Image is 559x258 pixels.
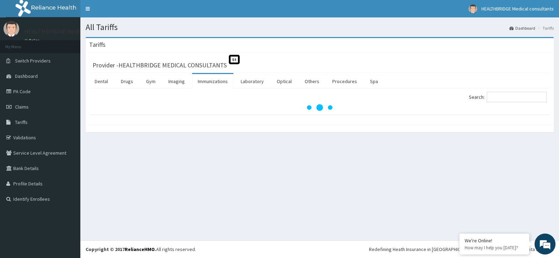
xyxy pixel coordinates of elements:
[15,58,51,64] span: Switch Providers
[115,74,139,89] a: Drugs
[235,74,269,89] a: Laboratory
[481,6,554,12] span: HEALTHBRIDGE Medical consultants
[86,23,554,32] h1: All Tariffs
[15,104,29,110] span: Claims
[86,246,156,252] strong: Copyright © 2017 .
[369,246,554,253] div: Redefining Heath Insurance in [GEOGRAPHIC_DATA] using Telemedicine and Data Science!
[299,74,325,89] a: Others
[3,178,133,203] textarea: Type your message and hit 'Enter'
[3,21,19,37] img: User Image
[41,82,96,152] span: We're online!
[306,94,334,121] svg: audio-loading
[125,246,155,252] a: RelianceHMO
[487,92,547,102] input: Search:
[536,25,554,31] li: Tariffs
[36,39,117,48] div: Chat with us now
[229,55,240,64] span: St
[163,74,190,89] a: Imaging
[15,73,38,79] span: Dashboard
[93,62,227,68] h3: Provider - HEALTHBRIDGE MEDICAL CONSULTANTS
[24,28,122,35] p: HEALTHBRIDGE Medical consultants
[89,42,106,48] h3: Tariffs
[469,5,477,13] img: User Image
[509,25,535,31] a: Dashboard
[469,92,547,102] label: Search:
[271,74,297,89] a: Optical
[80,240,559,258] footer: All rights reserved.
[89,74,114,89] a: Dental
[465,237,524,244] div: We're Online!
[13,35,28,52] img: d_794563401_company_1708531726252_794563401
[115,3,131,20] div: Minimize live chat window
[364,74,384,89] a: Spa
[465,245,524,251] p: How may I help you today?
[24,38,41,43] a: Online
[15,119,28,125] span: Tariffs
[140,74,161,89] a: Gym
[192,74,233,89] a: Immunizations
[327,74,363,89] a: Procedures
